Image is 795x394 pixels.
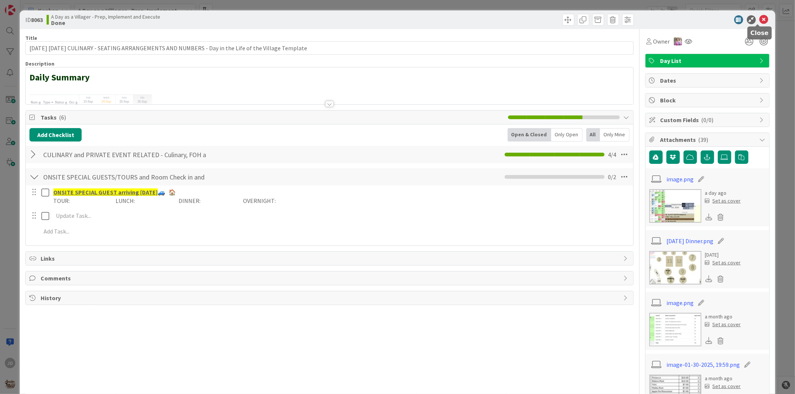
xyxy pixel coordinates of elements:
div: [DATE] [705,251,741,259]
img: OM [674,37,682,45]
p: 🚙 🏠 [53,188,628,197]
input: type card name here... [25,41,633,55]
span: ID [25,15,43,24]
div: Download [705,336,713,346]
div: All [586,128,600,142]
p: TOUR: LUNCH: DINNER: OVERNIGHT: [53,197,628,205]
span: Block [660,96,756,105]
label: Title [25,35,37,41]
a: image.png [666,175,694,184]
span: A Day as a Villager - Prep, Implement and Execute [51,14,160,20]
span: Owner [653,37,670,46]
span: Custom Fields [660,115,756,124]
span: Attachments [660,135,756,144]
div: Set as cover [705,321,741,328]
u: ONSITE SPECIAL GUEST arriving [DATE] [53,188,158,196]
div: a day ago [705,189,741,197]
span: Description [25,60,54,67]
div: a month ago [705,313,741,321]
a: image.png [666,298,694,307]
span: Day List [660,56,756,65]
div: Only Mine [600,128,630,142]
a: image-01-30-2025, 19:59.png [666,360,740,369]
a: [DATE] Dinner.png [666,236,713,245]
div: Open & Closed [508,128,551,142]
div: Download [705,212,713,222]
span: History [41,293,619,302]
span: Links [41,254,619,263]
span: ( 6 ) [59,114,66,121]
span: Dates [660,76,756,85]
b: Done [51,20,160,26]
span: 4 / 4 [608,150,616,159]
div: Set as cover [705,197,741,205]
strong: Daily Summary [29,72,90,83]
div: Download [705,274,713,284]
div: Set as cover [705,382,741,390]
div: Only Open [551,128,583,142]
span: Tasks [41,113,504,122]
h5: Close [751,29,769,36]
span: 0 / 2 [608,172,616,181]
span: ( 39 ) [698,136,709,143]
div: Set as cover [705,259,741,267]
button: Add Checklist [29,128,82,142]
input: Add Checklist... [41,148,208,161]
input: Add Checklist... [41,170,208,184]
div: a month ago [705,375,741,382]
span: ( 0/0 ) [701,116,714,124]
span: Comments [41,274,619,283]
b: 8063 [31,16,43,23]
